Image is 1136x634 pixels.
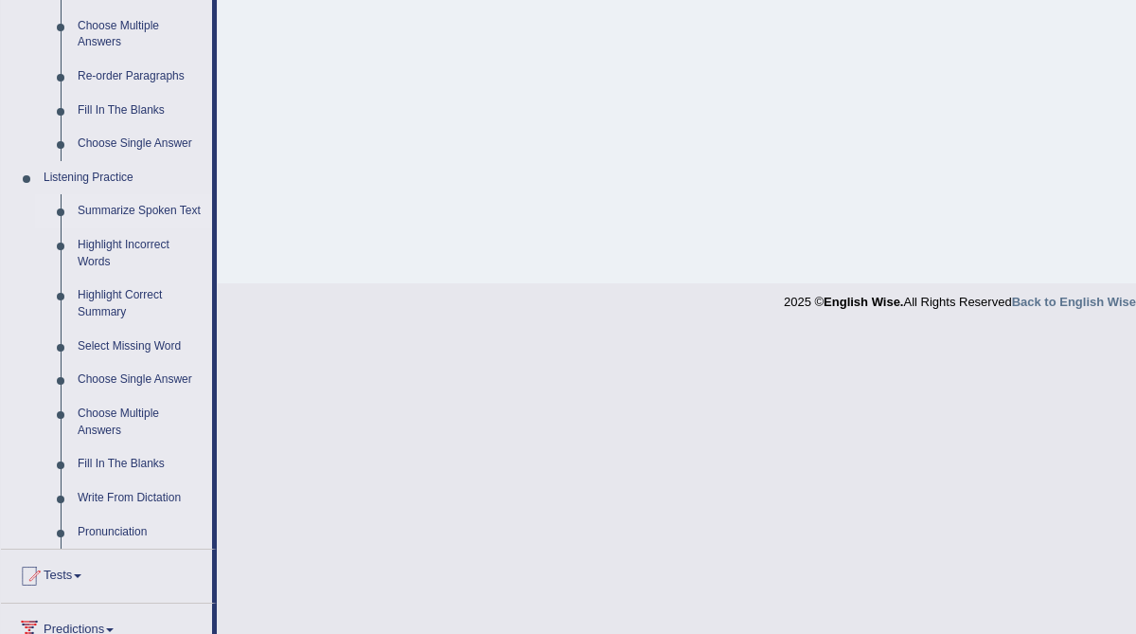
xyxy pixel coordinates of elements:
[824,295,903,309] strong: English Wise.
[69,279,212,329] a: Highlight Correct Summary
[69,516,212,550] a: Pronunciation
[69,447,212,481] a: Fill In The Blanks
[69,194,212,228] a: Summarize Spoken Text
[69,228,212,279] a: Highlight Incorrect Words
[69,363,212,397] a: Choose Single Answer
[69,9,212,60] a: Choose Multiple Answers
[69,330,212,364] a: Select Missing Word
[784,283,1136,311] div: 2025 © All Rights Reserved
[69,60,212,94] a: Re-order Paragraphs
[1012,295,1136,309] a: Back to English Wise
[69,397,212,447] a: Choose Multiple Answers
[35,161,212,195] a: Listening Practice
[69,94,212,128] a: Fill In The Blanks
[69,127,212,161] a: Choose Single Answer
[1,550,212,597] a: Tests
[69,481,212,516] a: Write From Dictation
